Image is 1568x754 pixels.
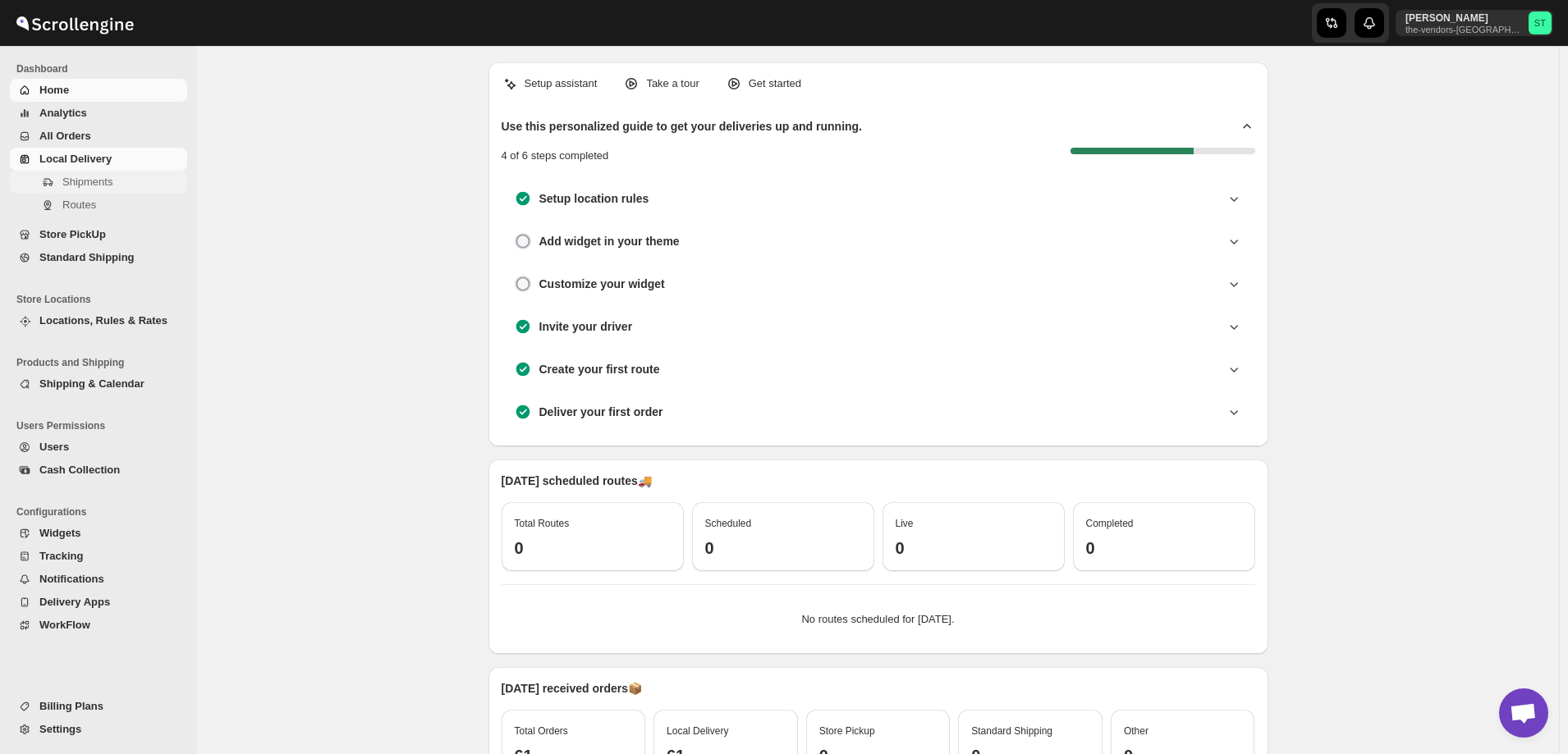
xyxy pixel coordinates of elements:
[1405,25,1522,34] p: the-vendors-[GEOGRAPHIC_DATA]
[539,233,680,249] h3: Add widget in your theme
[16,505,189,519] span: Configurations
[39,84,69,96] span: Home
[39,228,106,240] span: Store PickUp
[539,276,665,292] h3: Customize your widget
[39,377,144,390] span: Shipping & Calendar
[502,680,1255,697] p: [DATE] received orders 📦
[39,464,120,476] span: Cash Collection
[16,293,189,306] span: Store Locations
[539,404,663,420] h3: Deliver your first order
[10,436,187,459] button: Users
[10,591,187,614] button: Delivery Apps
[39,153,112,165] span: Local Delivery
[896,538,1052,558] h3: 0
[10,194,187,217] button: Routes
[525,75,598,92] p: Setup assistant
[39,441,69,453] span: Users
[39,314,167,327] span: Locations, Rules & Rates
[16,419,189,432] span: Users Permissions
[705,538,861,558] h3: 0
[10,695,187,718] button: Billing Plans
[62,199,96,211] span: Routes
[819,725,875,737] span: Store Pickup
[1405,11,1522,25] p: [PERSON_NAME]
[39,596,110,608] span: Delivery Apps
[10,545,187,568] button: Tracking
[1086,518,1134,529] span: Completed
[10,79,187,102] button: Home
[539,318,633,335] h3: Invite your driver
[13,2,136,43] img: ScrollEngine
[705,518,752,529] span: Scheduled
[539,361,660,377] h3: Create your first route
[10,614,187,637] button: WorkFlow
[10,718,187,741] button: Settings
[10,125,187,148] button: All Orders
[1086,538,1242,558] h3: 0
[39,107,87,119] span: Analytics
[16,62,189,75] span: Dashboard
[502,148,609,164] p: 4 of 6 steps completed
[1124,725,1148,737] span: Other
[1499,688,1548,738] a: Open chat
[39,723,81,735] span: Settings
[1396,10,1553,36] button: User menu
[10,171,187,194] button: Shipments
[749,75,801,92] p: Get started
[39,700,103,712] span: Billing Plans
[39,130,91,142] span: All Orders
[39,573,104,585] span: Notifications
[16,356,189,369] span: Products and Shipping
[896,518,914,529] span: Live
[646,75,699,92] p: Take a tour
[1529,11,1552,34] span: Simcha Trieger
[10,372,187,395] button: Shipping & Calendar
[515,611,1242,628] p: No routes scheduled for [DATE].
[502,118,863,135] h2: Use this personalized guide to get your deliveries up and running.
[515,538,671,558] h3: 0
[515,518,570,529] span: Total Routes
[10,309,187,332] button: Locations, Rules & Rates
[39,251,135,263] span: Standard Shipping
[539,190,649,207] h3: Setup location rules
[502,473,1255,489] p: [DATE] scheduled routes 🚚
[515,725,568,737] span: Total Orders
[971,725,1052,737] span: Standard Shipping
[39,527,80,539] span: Widgets
[10,102,187,125] button: Analytics
[1534,18,1546,28] text: ST
[10,568,187,591] button: Notifications
[39,619,90,631] span: WorkFlow
[39,550,83,562] span: Tracking
[62,176,112,188] span: Shipments
[10,522,187,545] button: Widgets
[10,459,187,482] button: Cash Collection
[667,725,728,737] span: Local Delivery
